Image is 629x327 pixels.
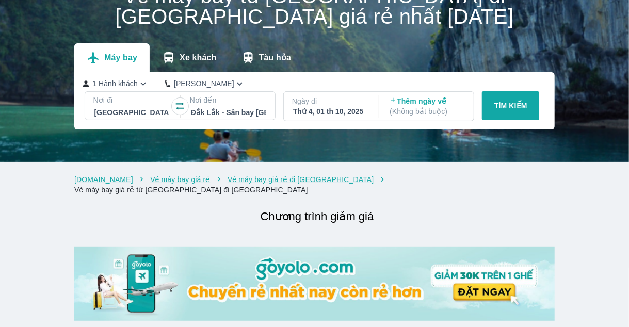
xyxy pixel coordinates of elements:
[74,43,303,72] div: transportation tabs
[92,78,138,89] p: 1 Hành khách
[79,207,555,226] h2: Chương trình giảm giá
[174,78,234,89] p: [PERSON_NAME]
[482,91,539,120] button: TÌM KIẾM
[190,95,267,105] p: Nơi đến
[74,247,555,321] img: banner-home
[150,175,210,184] a: Vé máy bay giá rẻ
[390,96,464,117] p: Thêm ngày về
[93,95,170,105] p: Nơi đi
[180,53,216,63] p: Xe khách
[74,174,555,195] nav: breadcrumb
[292,96,369,106] p: Ngày đi
[165,78,245,89] button: [PERSON_NAME]
[293,106,368,117] div: Thứ 4, 01 th 10, 2025
[259,53,292,63] p: Tàu hỏa
[104,53,137,63] p: Máy bay
[74,175,133,184] a: [DOMAIN_NAME]
[228,175,374,184] a: Vé máy bay giá rẻ đi [GEOGRAPHIC_DATA]
[494,101,527,111] p: TÌM KIẾM
[83,78,149,89] button: 1 Hành khách
[74,186,308,194] a: Vé máy bay giá rẻ từ [GEOGRAPHIC_DATA] đi [GEOGRAPHIC_DATA]
[390,106,464,117] p: ( Không bắt buộc )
